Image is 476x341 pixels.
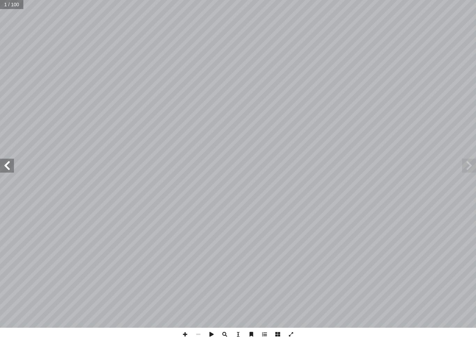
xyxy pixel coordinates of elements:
span: التصغير [192,328,205,341]
span: الصفحات [271,328,284,341]
span: إشارة مرجعية [245,328,258,341]
span: جدول المحتويات [258,328,271,341]
span: تبديل ملء الشاشة [284,328,298,341]
span: حدد الأداة [231,328,245,341]
span: التشغيل التلقائي [205,328,218,341]
span: يبحث [218,328,231,341]
span: تكبير [178,328,192,341]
